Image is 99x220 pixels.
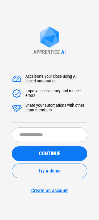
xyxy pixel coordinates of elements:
[37,27,62,49] img: Apprentice AI
[38,168,61,173] span: Try a demo
[39,151,60,156] span: CONTINUE
[12,89,22,98] img: Accelerate
[25,74,87,84] div: Accelerate your close using AI based automation
[12,188,87,193] a: Create an account
[12,74,22,84] img: Accelerate
[12,146,87,161] button: CONTINUE
[33,49,60,55] div: APPRENTICE
[12,164,87,178] button: Try a demo
[25,89,87,98] div: Improve consistency and reduce errors
[25,103,87,113] div: Share your automations with other team members
[61,49,66,55] div: AI
[12,103,22,113] img: Accelerate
